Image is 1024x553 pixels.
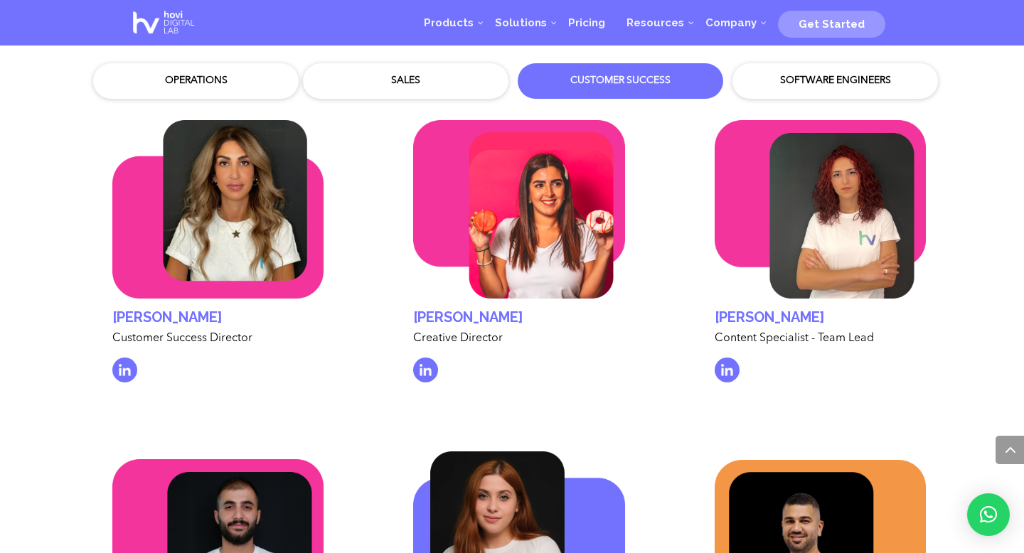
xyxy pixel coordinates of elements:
[616,1,695,44] a: Resources
[558,1,616,44] a: Pricing
[413,1,484,44] a: Products
[413,332,624,358] p: Creative Director
[799,18,865,31] span: Get Started
[778,12,885,33] a: Get Started
[104,74,288,88] div: Operations
[413,309,624,332] h2: [PERSON_NAME]
[528,74,713,88] div: Customer Success
[743,74,927,88] div: Software Engineers
[705,16,757,29] span: Company
[424,16,474,29] span: Products
[568,16,605,29] span: Pricing
[695,1,767,44] a: Company
[314,74,498,88] div: Sales
[626,16,684,29] span: Resources
[484,1,558,44] a: Solutions
[495,16,547,29] span: Solutions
